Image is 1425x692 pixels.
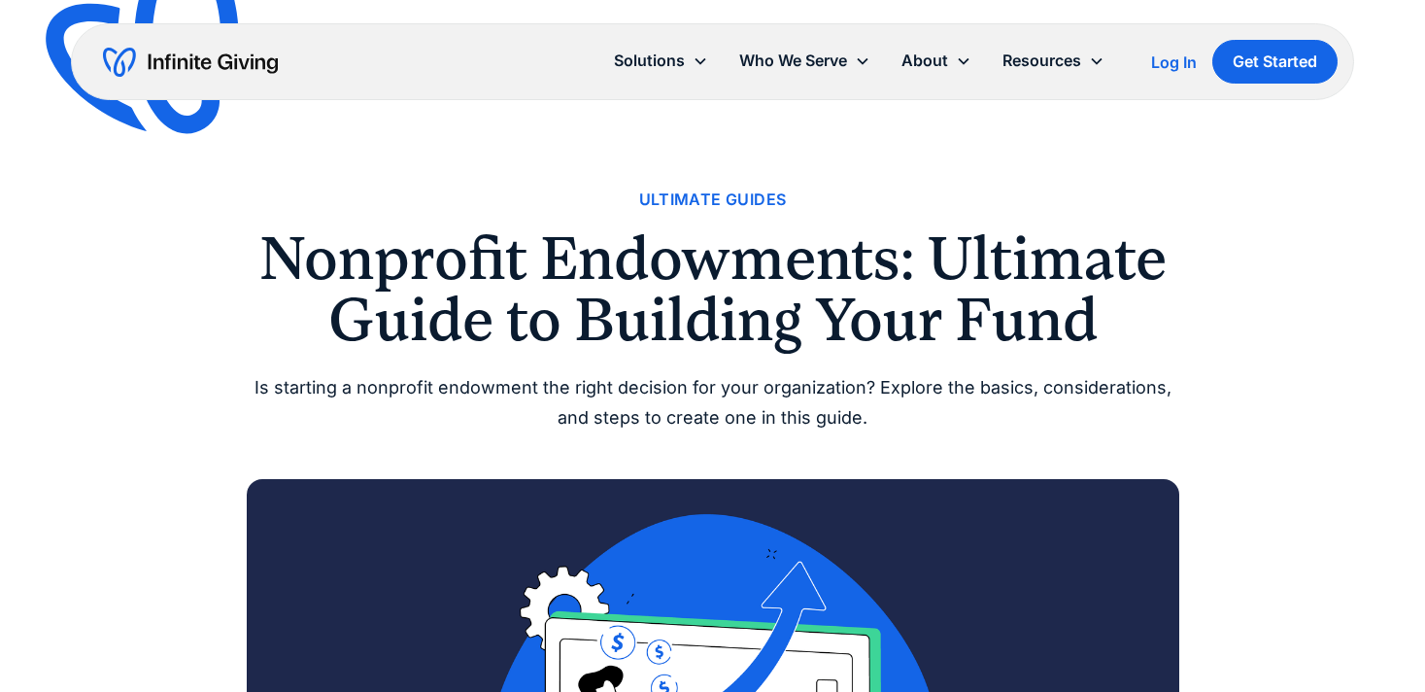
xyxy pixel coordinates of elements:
[886,40,987,82] div: About
[724,40,886,82] div: Who We Serve
[1151,51,1197,74] a: Log In
[103,47,278,78] a: home
[1151,54,1197,70] div: Log In
[987,40,1120,82] div: Resources
[901,48,948,74] div: About
[1002,48,1081,74] div: Resources
[1212,40,1338,84] a: Get Started
[247,228,1179,350] h1: Nonprofit Endowments: Ultimate Guide to Building Your Fund
[247,373,1179,432] div: Is starting a nonprofit endowment the right decision for your organization? Explore the basics, c...
[639,187,787,213] a: Ultimate Guides
[614,48,685,74] div: Solutions
[739,48,847,74] div: Who We Serve
[598,40,724,82] div: Solutions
